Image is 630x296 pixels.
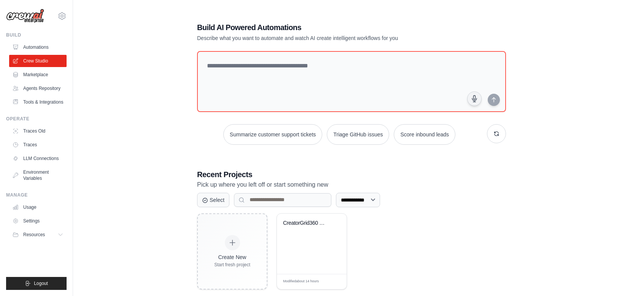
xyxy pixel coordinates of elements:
div: CreatorGrid360 Development Automation [283,220,329,227]
div: Operate [6,116,67,122]
span: Resources [23,232,45,238]
a: LLM Connections [9,152,67,165]
span: Edit [329,279,335,285]
img: Logo [6,9,44,23]
p: Describe what you want to automate and watch AI create intelligent workflows for you [197,34,453,42]
a: Marketplace [9,69,67,81]
a: Usage [9,201,67,213]
a: Environment Variables [9,166,67,184]
span: Modified about 14 hours [283,279,319,284]
a: Tools & Integrations [9,96,67,108]
h3: Recent Projects [197,169,506,180]
button: Resources [9,229,67,241]
div: Build [6,32,67,38]
a: Crew Studio [9,55,67,67]
p: Pick up where you left off or start something new [197,180,506,190]
a: Traces Old [9,125,67,137]
div: Create New [214,253,250,261]
div: Manage [6,192,67,198]
a: Automations [9,41,67,53]
a: Agents Repository [9,82,67,94]
button: Logout [6,277,67,290]
a: Traces [9,139,67,151]
button: Click to speak your automation idea [467,91,482,106]
button: Score inbound leads [394,124,455,145]
button: Summarize customer support tickets [223,124,322,145]
h1: Build AI Powered Automations [197,22,453,33]
button: Triage GitHub issues [327,124,389,145]
button: Get new suggestions [487,124,506,143]
span: Logout [34,280,48,286]
a: Settings [9,215,67,227]
button: Select [197,193,229,207]
div: Start fresh project [214,262,250,268]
